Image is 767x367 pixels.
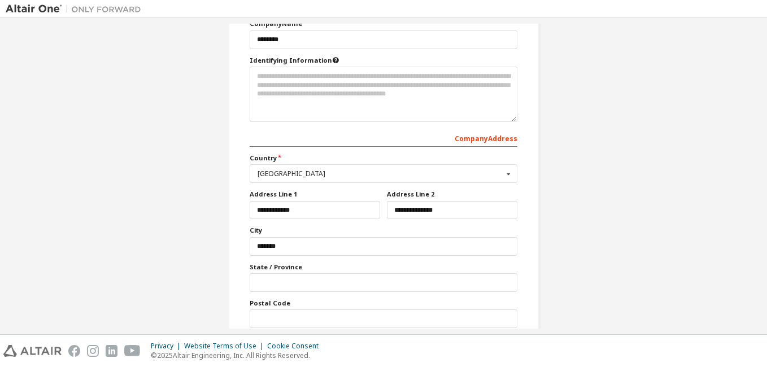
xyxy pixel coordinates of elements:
img: linkedin.svg [106,345,117,357]
div: Company Address [250,129,517,147]
label: Address Line 2 [387,190,517,199]
label: Company Name [250,19,517,28]
div: Website Terms of Use [184,342,267,351]
label: Please provide any information that will help our support team identify your company. Email and n... [250,56,517,65]
div: [GEOGRAPHIC_DATA] [258,171,503,177]
label: Address Line 1 [250,190,380,199]
img: youtube.svg [124,345,141,357]
label: State / Province [250,263,517,272]
div: Cookie Consent [267,342,325,351]
img: Altair One [6,3,147,15]
label: Postal Code [250,299,517,308]
label: City [250,226,517,235]
div: Privacy [151,342,184,351]
img: instagram.svg [87,345,99,357]
label: Country [250,154,517,163]
img: altair_logo.svg [3,345,62,357]
img: facebook.svg [68,345,80,357]
p: © 2025 Altair Engineering, Inc. All Rights Reserved. [151,351,325,360]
